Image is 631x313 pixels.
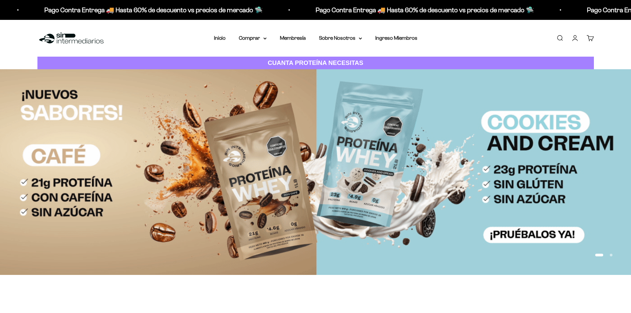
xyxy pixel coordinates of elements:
[280,35,306,41] a: Membresía
[43,5,261,15] p: Pago Contra Entrega 🚚 Hasta 60% de descuento vs precios de mercado 🛸
[268,59,363,66] strong: CUANTA PROTEÍNA NECESITAS
[239,34,267,42] summary: Comprar
[314,5,533,15] p: Pago Contra Entrega 🚚 Hasta 60% de descuento vs precios de mercado 🛸
[214,35,226,41] a: Inicio
[375,35,417,41] a: Ingreso Miembros
[37,57,594,70] a: CUANTA PROTEÍNA NECESITAS
[319,34,362,42] summary: Sobre Nosotros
